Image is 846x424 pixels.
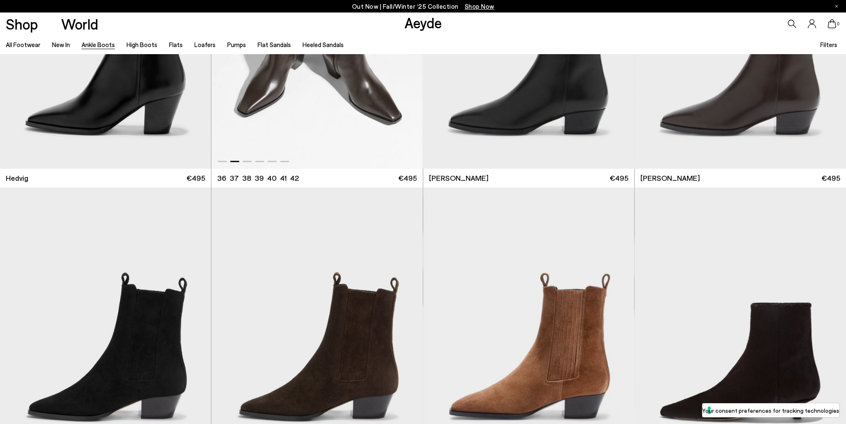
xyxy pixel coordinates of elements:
li: 41 [280,173,287,183]
a: All Footwear [6,41,40,48]
a: High Boots [127,41,157,48]
a: Aeyde [404,14,442,31]
li: 38 [242,173,251,183]
span: €495 [398,173,417,183]
button: Your consent preferences for tracking technologies [702,403,839,417]
p: Out Now | Fall/Winter ‘25 Collection [352,1,494,12]
li: 37 [230,173,239,183]
li: 36 [217,173,226,183]
li: 40 [267,173,277,183]
span: Navigate to /collections/new-in [465,2,494,10]
li: 42 [290,173,299,183]
a: Pumps [227,41,246,48]
span: [PERSON_NAME] [640,173,700,183]
span: €495 [610,173,628,183]
a: Flats [169,41,183,48]
span: Hedvig [6,173,28,183]
a: 0 [828,19,836,28]
a: New In [52,41,70,48]
li: 39 [255,173,264,183]
a: Flat Sandals [258,41,291,48]
span: 0 [836,22,840,26]
ul: variant [217,173,296,183]
a: [PERSON_NAME] €495 [635,169,846,187]
span: [PERSON_NAME] [429,173,489,183]
span: €495 [186,173,205,183]
span: €495 [821,173,840,183]
a: Ankle Boots [82,41,115,48]
a: Shop [6,17,38,31]
a: World [61,17,98,31]
label: Your consent preferences for tracking technologies [702,406,839,415]
a: Heeled Sandals [303,41,344,48]
a: [PERSON_NAME] €495 [423,169,634,187]
span: Filters [820,41,837,48]
a: 36 37 38 39 40 41 42 €495 [211,169,422,187]
a: Loafers [194,41,216,48]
